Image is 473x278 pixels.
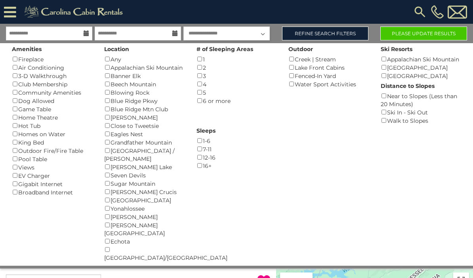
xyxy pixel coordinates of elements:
[12,80,92,88] div: Club Membership
[12,163,92,171] div: Views
[104,147,185,163] div: [GEOGRAPHIC_DATA] / [PERSON_NAME]
[104,63,185,72] div: Appalachian Ski Mountain
[381,63,461,72] div: [GEOGRAPHIC_DATA]
[381,55,461,63] div: Appalachian Ski Mountain
[196,145,277,153] div: 7-11
[104,122,185,130] div: Close to Tweetsie
[380,27,467,40] button: Please Update Results
[12,171,92,180] div: EV Charger
[288,63,369,72] div: Lake Front Cabins
[429,5,446,19] a: [PHONE_NUMBER]
[104,130,185,138] div: Eagles Nest
[196,80,277,88] div: 4
[104,188,185,196] div: [PERSON_NAME] Crucis
[104,204,185,213] div: Yonahlossee
[288,55,369,63] div: Creek | Stream
[104,221,185,237] div: [PERSON_NAME][GEOGRAPHIC_DATA]
[104,113,185,122] div: [PERSON_NAME]
[104,237,185,246] div: Echota
[12,138,92,147] div: King Bed
[12,122,92,130] div: Hot Tub
[196,72,277,80] div: 3
[104,88,185,97] div: Blowing Rock
[104,45,129,53] label: Location
[196,97,277,105] div: 6 or more
[12,72,92,80] div: 3-D Walkthrough
[104,163,185,171] div: [PERSON_NAME] Lake
[196,63,277,72] div: 2
[104,213,185,221] div: [PERSON_NAME]
[12,188,92,196] div: Broadband Internet
[12,63,92,72] div: Air Conditioning
[196,137,277,145] div: 1-6
[288,80,369,88] div: Water Sport Activities
[381,45,412,53] label: Ski Resorts
[12,130,92,138] div: Homes on Water
[104,55,185,63] div: Any
[282,27,369,40] a: Refine Search Filters
[12,45,42,53] label: Amenities
[104,97,185,105] div: Blue Ridge Pkwy
[104,196,185,204] div: [GEOGRAPHIC_DATA]
[381,72,461,80] div: [GEOGRAPHIC_DATA]
[413,5,427,19] img: search-regular.svg
[104,138,185,147] div: Grandfather Mountain
[104,171,185,179] div: Seven Devils
[104,105,185,113] div: Blue Ridge Mtn Club
[288,72,369,80] div: Fenced-In Yard
[104,80,185,88] div: Beech Mountain
[381,82,435,90] label: Distance to Slopes
[12,147,92,155] div: Outdoor Fire/Fire Table
[20,4,130,20] img: Khaki-logo.png
[196,153,277,162] div: 12-16
[196,55,277,63] div: 1
[288,45,313,53] label: Outdoor
[12,180,92,188] div: Gigabit Internet
[381,108,461,116] div: Ski In - Ski Out
[104,72,185,80] div: Banner Elk
[196,45,253,53] label: # of Sleeping Areas
[104,246,185,262] div: [GEOGRAPHIC_DATA]/[GEOGRAPHIC_DATA]
[12,88,92,97] div: Community Amenities
[196,127,216,135] label: Sleeps
[381,116,461,125] div: Walk to Slopes
[104,179,185,188] div: Sugar Mountain
[381,92,461,108] div: Near to Slopes (Less than 20 Minutes)
[12,97,92,105] div: Dog Allowed
[12,113,92,122] div: Home Theatre
[196,162,277,170] div: 16+
[12,155,92,163] div: Pool Table
[12,55,92,63] div: Fireplace
[196,88,277,97] div: 5
[12,105,92,113] div: Game Table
